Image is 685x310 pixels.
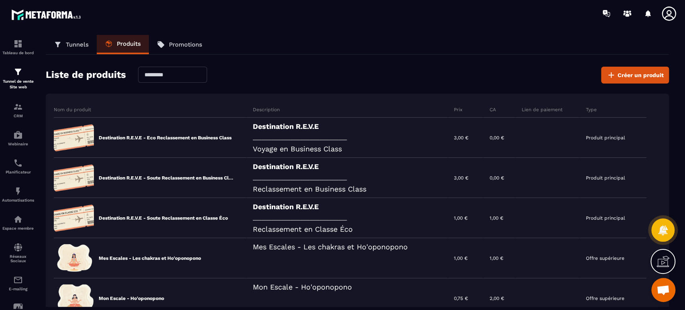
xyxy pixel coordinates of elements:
p: Produits [117,40,141,47]
a: automationsautomationsAutomatisations [2,180,34,208]
p: Tunnels [66,41,89,48]
p: Prix [454,106,462,113]
p: Promotions [169,41,202,48]
img: aa693444febc661716460d322c867dbf.png [54,244,94,272]
p: Offre supérieure [586,255,624,261]
img: formation [13,39,23,49]
p: Type [586,106,597,113]
p: Espace membre [2,226,34,230]
a: formationformationTunnel de vente Site web [2,61,34,96]
p: Tunnel de vente Site web [2,79,34,90]
p: Mes Escales - Les chakras et Ho'oponopono [99,255,201,261]
img: formation [13,67,23,77]
p: Nom du produit [54,106,91,113]
h2: Liste de produits [46,67,126,84]
p: Destination R.E.V.E - Soute Reclassement en Classe Éco [99,215,228,221]
p: Tableau de bord [2,51,34,55]
a: emailemailE-mailing [2,269,34,297]
p: E-mailing [2,287,34,291]
p: Planificateur [2,170,34,174]
p: Produit principal [586,215,625,221]
a: social-networksocial-networkRéseaux Sociaux [2,237,34,269]
img: social-network [13,243,23,252]
p: Mon Escale - Ho'oponopono [99,295,164,302]
p: Webinaire [2,142,34,146]
p: Destination R.E.V.E - Soute Reclassement en Business Class [99,175,234,181]
img: scheduler [13,158,23,168]
a: Promotions [149,35,210,54]
img: email [13,275,23,285]
img: automations [13,214,23,224]
img: formation [13,102,23,112]
a: formationformationTableau de bord [2,33,34,61]
img: ddd5db95fac63b1c5ce88eac1a18198b.png [54,124,94,152]
a: automationsautomationsEspace membre [2,208,34,237]
p: Description [253,106,280,113]
img: logo [11,7,83,22]
button: Créer un produit [601,67,669,84]
div: Ouvrir le chat [651,278,675,302]
p: Lien de paiement [522,106,563,113]
p: Destination R.E.V.E - Eco Reclassement en Business Class [99,135,232,141]
a: Tunnels [46,35,97,54]
img: automations [13,130,23,140]
a: formationformationCRM [2,96,34,124]
p: CA [490,106,496,113]
img: automations [13,186,23,196]
a: schedulerschedulerPlanificateur [2,152,34,180]
p: Réseaux Sociaux [2,254,34,263]
p: Offre supérieure [586,296,624,301]
p: Produit principal [586,175,625,181]
a: automationsautomationsWebinaire [2,124,34,152]
p: CRM [2,114,34,118]
p: Produit principal [586,135,625,141]
span: Créer un produit [618,71,664,79]
img: e25681af2e74527987aa2efee367e2b4.png [54,204,94,232]
img: 9b86ae95dd8a339814fcd2ca3d7db58f.png [54,164,94,192]
a: Produits [97,35,149,54]
p: Automatisations [2,198,34,202]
